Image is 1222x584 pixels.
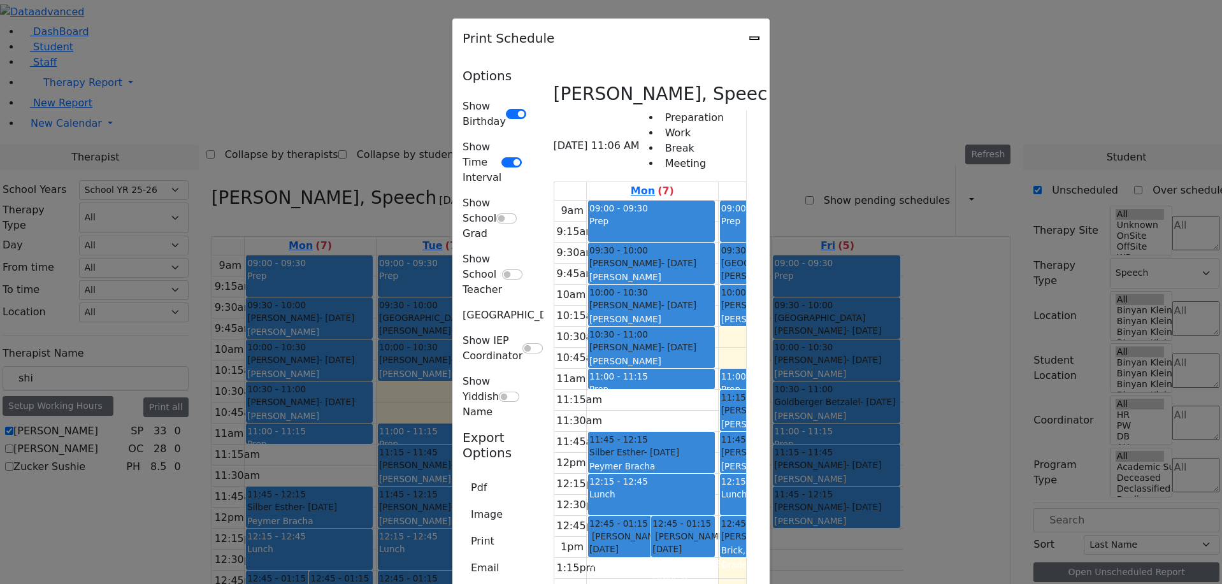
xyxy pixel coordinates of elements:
[554,497,605,513] div: 12:30pm
[589,341,714,353] div: [PERSON_NAME]
[721,313,845,325] div: [PERSON_NAME]
[721,383,845,395] div: Prep
[463,139,501,185] label: Show Time Interval
[463,374,499,420] label: Show Yiddish Name
[589,488,714,501] div: Lunch
[589,446,714,459] div: Silber Esther
[589,286,648,299] span: 10:00 - 10:30
[644,447,679,457] span: - [DATE]
[721,460,845,473] div: [PERSON_NAME]
[589,215,714,227] div: Prep
[660,141,724,156] li: Break
[721,530,845,543] div: [PERSON_NAME]
[554,392,605,408] div: 11:15am
[463,196,496,241] label: Show School Grad
[463,308,570,323] label: [GEOGRAPHIC_DATA]
[589,371,648,381] span: 11:00 - 11:15
[721,244,780,257] span: 09:30 - 10:00
[589,328,648,341] span: 10:30 - 11:00
[554,266,598,281] div: 9:45am
[661,300,696,310] span: - [DATE]
[589,557,650,570] div: [PERSON_NAME]
[589,355,714,367] div: [PERSON_NAME]
[558,539,586,555] div: 1pm
[589,433,648,446] span: 11:45 - 12:15
[554,287,589,303] div: 10am
[652,530,713,556] div: [PERSON_NAME]
[721,203,780,213] span: 09:00 - 09:30
[658,183,674,199] label: (7)
[721,215,845,227] div: Prep
[721,476,780,487] span: 12:15 - 12:45
[554,224,598,239] div: 9:15am
[721,404,845,417] div: [PERSON_NAME]
[463,556,507,580] button: Email
[721,269,845,282] div: [PERSON_NAME]
[652,571,713,584] div: Grade 8
[652,557,713,570] div: [PERSON_NAME]
[721,488,845,501] div: Lunch
[554,308,605,324] div: 10:15am
[721,257,812,269] span: [GEOGRAPHIC_DATA]
[463,99,506,129] label: Show Birthday
[589,313,714,325] div: [PERSON_NAME]
[660,156,724,171] li: Meeting
[721,418,845,431] div: [PERSON_NAME]
[589,299,714,311] div: [PERSON_NAME]
[463,252,502,297] label: Show School Teacher
[463,29,554,48] h5: Print Schedule
[721,446,845,459] div: [PERSON_NAME]
[554,560,599,576] div: 1:15pm
[628,182,677,200] a: September 1, 2025
[558,203,586,218] div: 9am
[721,391,780,404] span: 11:15 - 11:45
[554,413,605,429] div: 11:30am
[463,68,526,83] h5: Options
[589,460,714,473] div: Peymer Bracha
[589,383,714,395] div: Prep
[463,529,503,553] button: Print
[721,517,780,530] span: 12:45 - 01:15
[589,257,714,269] div: [PERSON_NAME]
[589,203,648,213] span: 09:00 - 09:30
[554,329,605,345] div: 10:30am
[589,244,648,257] span: 09:30 - 10:00
[721,544,845,557] div: Brick, Tzirel
[554,83,779,105] h3: [PERSON_NAME], Speech
[463,476,495,500] button: Pdf
[721,371,780,381] span: 11:00 - 11:15
[463,430,526,460] h5: Export Options
[463,502,511,527] button: Image
[554,476,605,492] div: 12:15pm
[589,517,648,530] span: 12:45 - 01:15
[721,299,845,311] div: [PERSON_NAME]
[721,286,780,299] span: 10:00 - 10:30
[589,271,714,283] div: [PERSON_NAME]
[589,476,648,487] span: 12:15 - 12:45
[589,530,650,556] div: [PERSON_NAME]
[463,333,522,364] label: Show IEP Coordinator
[721,433,780,446] span: 11:45 - 12:15
[554,518,605,534] div: 12:45pm
[554,371,589,387] div: 11am
[554,434,605,450] div: 11:45am
[661,342,696,352] span: - [DATE]
[554,455,589,471] div: 12pm
[652,517,711,530] span: 12:45 - 01:15
[554,350,605,366] div: 10:45am
[749,36,759,40] button: Close
[554,138,640,153] span: [DATE] 11:06 AM
[660,125,724,141] li: Work
[661,258,696,268] span: - [DATE]
[554,245,598,260] div: 9:30am
[721,559,845,571] div: Grade 6
[660,110,724,125] li: Preparation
